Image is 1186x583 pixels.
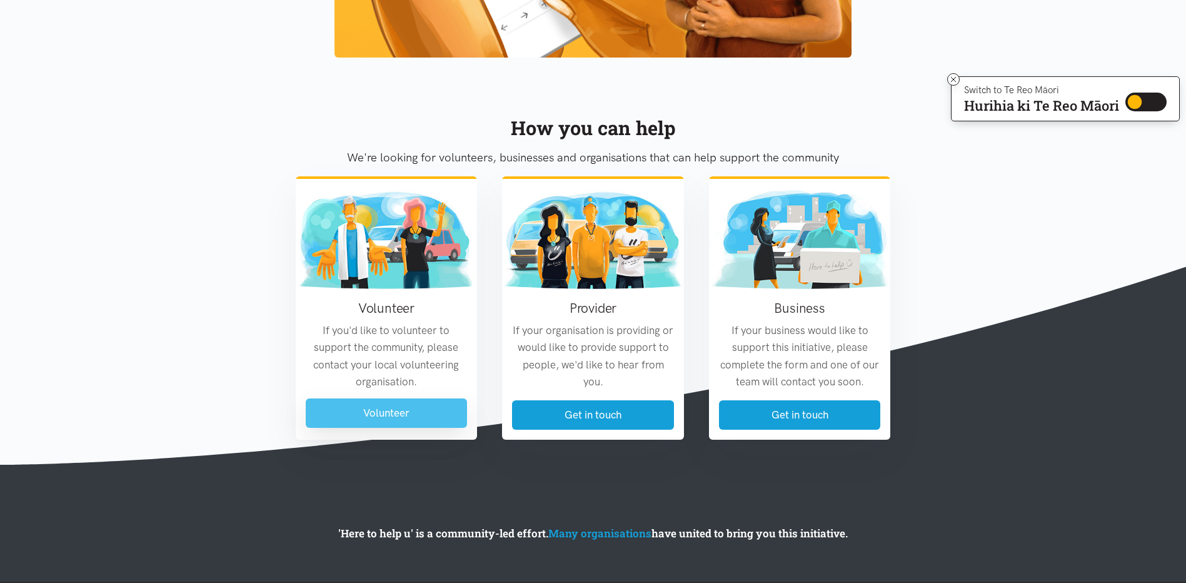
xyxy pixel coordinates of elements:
[306,322,468,390] p: If you'd like to volunteer to support the community, please contact your local volunteering organ...
[719,299,881,317] h3: Business
[719,322,881,390] p: If your business would like to support this initiative, please complete the form and one of our t...
[548,526,651,540] a: Many organisations
[306,299,468,317] h3: Volunteer
[512,322,674,390] p: If your organisation is providing or would like to provide support to people, we'd like to hear f...
[210,525,976,542] p: 'Here to help u' is a community-led effort. have united to bring you this initiative.
[306,398,468,428] a: Volunteer
[296,148,891,167] p: We're looking for volunteers, businesses and organisations that can help support the community
[964,86,1119,94] p: Switch to Te Reo Māori
[296,113,891,143] div: How you can help
[512,299,674,317] h3: Provider
[512,400,674,430] a: Get in touch
[964,100,1119,111] p: Hurihia ki Te Reo Māori
[719,400,881,430] a: Get in touch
